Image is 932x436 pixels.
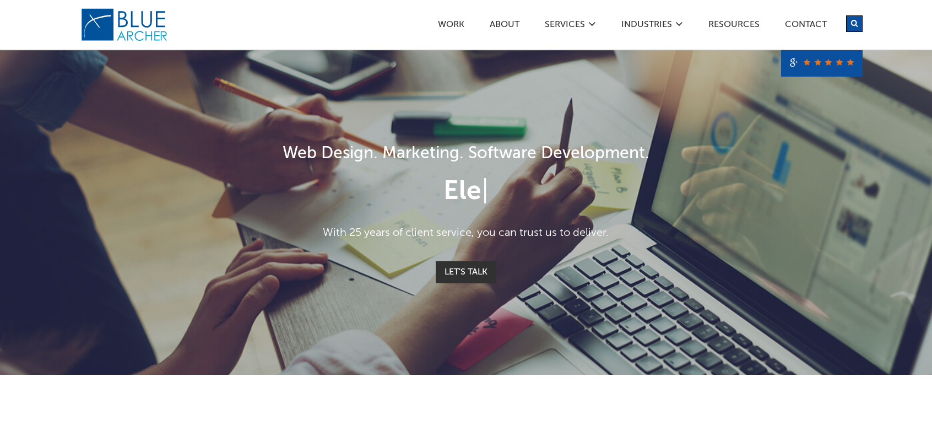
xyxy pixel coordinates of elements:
a: Industries [621,20,673,32]
span: Ele [443,179,481,205]
span: | [481,179,489,205]
a: Work [437,20,465,32]
a: ABOUT [489,20,520,32]
p: With 25 years of client service, you can trust us to deliver. [147,225,785,241]
a: Contact [784,20,827,32]
a: Let's Talk [436,261,496,283]
a: SERVICES [544,20,586,32]
h1: Web Design. Marketing. Software Development. [147,142,785,166]
a: Resources [708,20,760,32]
img: Blue Archer Logo [80,8,169,42]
